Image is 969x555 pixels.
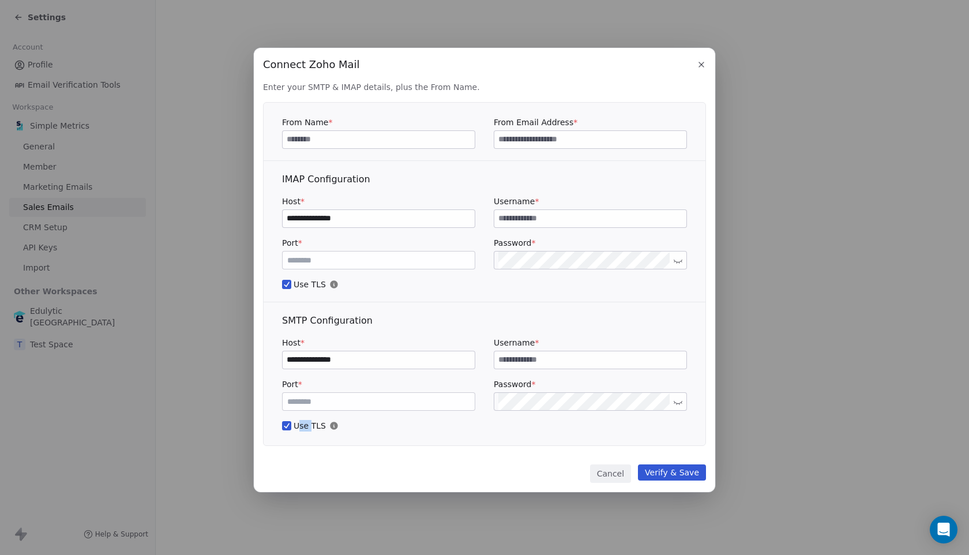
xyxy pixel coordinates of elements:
[282,314,687,328] div: SMTP Configuration
[494,337,687,348] label: Username
[494,196,687,207] label: Username
[282,420,687,432] span: Use TLS
[282,279,687,290] span: Use TLS
[494,117,687,128] label: From Email Address
[263,81,706,93] span: Enter your SMTP & IMAP details, plus the From Name.
[590,464,631,483] button: Cancel
[638,464,706,481] button: Verify & Save
[282,196,475,207] label: Host
[494,237,687,249] label: Password
[263,57,359,72] span: Connect Zoho Mail
[282,237,475,249] label: Port
[282,279,291,290] button: Use TLS
[282,337,475,348] label: Host
[494,378,687,390] label: Password
[282,420,291,432] button: Use TLS
[282,172,687,186] div: IMAP Configuration
[282,117,475,128] label: From Name
[282,378,475,390] label: Port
